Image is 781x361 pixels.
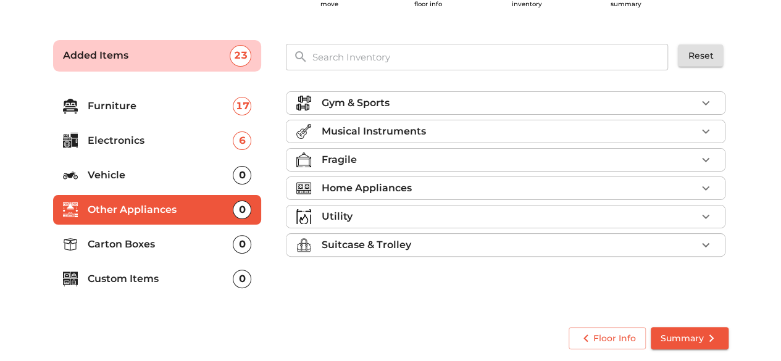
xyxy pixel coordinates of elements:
img: gym [296,96,311,110]
div: 0 [233,201,251,219]
div: 17 [233,97,251,115]
button: Floor Info [569,327,646,350]
img: utility [296,209,311,224]
p: Musical Instruments [321,124,425,139]
p: Fragile [321,152,356,167]
p: Suitcase & Trolley [321,238,411,252]
div: 0 [233,270,251,288]
img: musicalInstruments [296,124,311,139]
button: Reset [678,44,723,67]
p: Vehicle [88,168,233,183]
p: Other Appliances [88,202,233,217]
span: Floor Info [578,331,636,346]
div: 6 [233,131,251,150]
button: Summary [651,327,729,350]
p: Furniture [88,99,233,114]
span: Summary [661,331,719,346]
div: 23 [230,45,251,67]
img: fragile [296,152,311,167]
img: home_applicance [296,181,311,196]
div: 0 [233,235,251,254]
p: Home Appliances [321,181,411,196]
div: 0 [233,166,251,185]
p: Electronics [88,133,233,148]
p: Utility [321,209,352,224]
p: Added Items [63,48,230,63]
p: Carton Boxes [88,237,233,252]
span: Reset [688,48,713,64]
img: suitcase_trolley [296,238,311,252]
p: Gym & Sports [321,96,389,110]
input: Search Inventory [304,44,677,70]
p: Custom Items [88,272,233,286]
